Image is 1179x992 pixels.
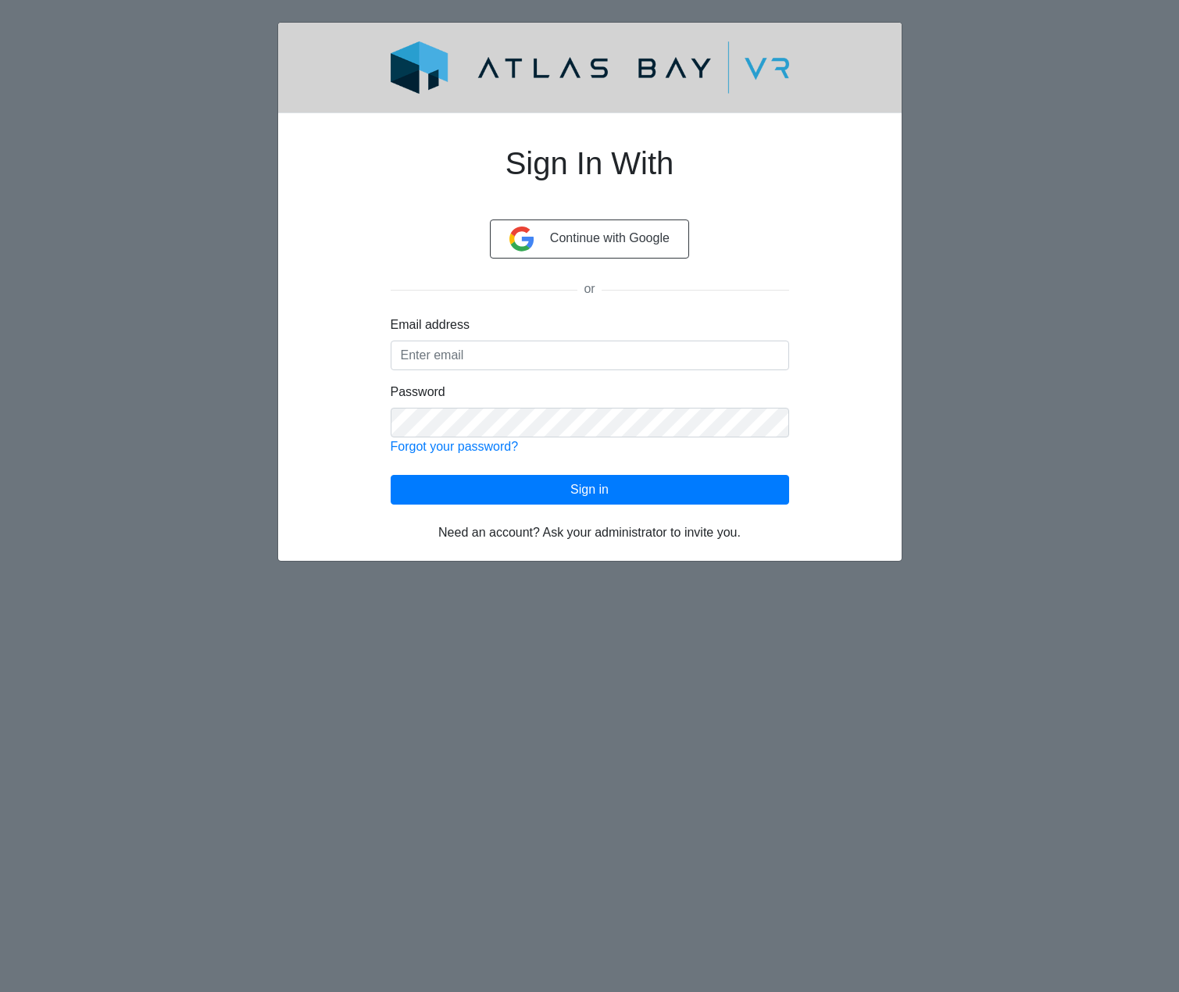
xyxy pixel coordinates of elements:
[391,440,519,453] a: Forgot your password?
[550,231,670,244] span: Continue with Google
[577,282,601,295] span: or
[391,383,445,401] label: Password
[391,316,470,334] label: Email address
[391,126,789,219] h1: Sign In With
[391,475,789,505] button: Sign in
[353,41,827,94] img: logo
[391,341,789,370] input: Enter email
[490,219,689,259] button: Continue with Google
[438,526,741,539] span: Need an account? Ask your administrator to invite you.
